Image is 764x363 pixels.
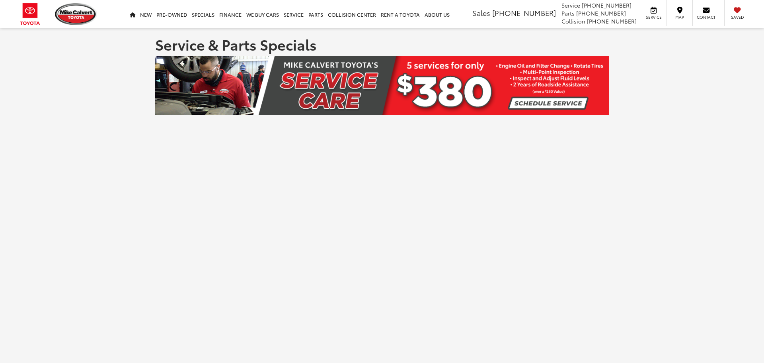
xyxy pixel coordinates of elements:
[729,14,746,20] span: Saved
[671,14,688,20] span: Map
[472,8,490,18] span: Sales
[561,1,580,9] span: Service
[576,9,626,17] span: [PHONE_NUMBER]
[155,56,609,115] img: Updated Service Banner | July 2024
[55,3,97,25] img: Mike Calvert Toyota
[155,36,609,52] h1: Service & Parts Specials
[492,8,556,18] span: [PHONE_NUMBER]
[587,17,637,25] span: [PHONE_NUMBER]
[561,17,585,25] span: Collision
[697,14,715,20] span: Contact
[645,14,663,20] span: Service
[582,1,631,9] span: [PHONE_NUMBER]
[561,9,575,17] span: Parts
